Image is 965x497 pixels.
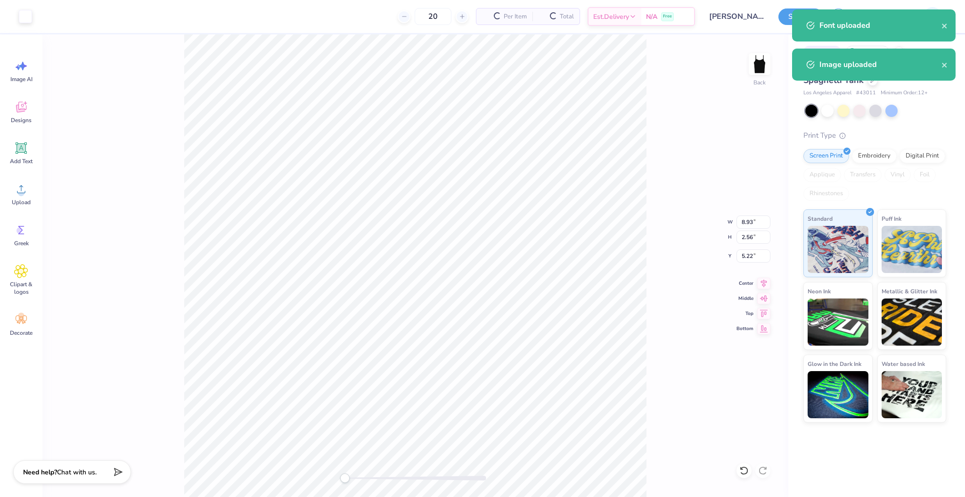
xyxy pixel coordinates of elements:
span: Metallic & Glitter Ink [882,286,937,296]
span: Greek [14,240,29,247]
div: Print Type [803,130,946,141]
a: [PERSON_NAME] [859,7,946,26]
button: Save [778,8,823,25]
span: Minimum Order: 12 + [881,89,928,97]
span: N/A [646,12,657,22]
img: Water based Ink [882,371,942,418]
div: Embroidery [852,149,897,163]
span: Neon Ink [808,286,831,296]
span: Image AI [10,75,33,83]
button: close [941,59,948,70]
img: Neon Ink [808,298,868,346]
div: Applique [803,168,841,182]
input: – – [415,8,451,25]
span: Center [736,280,753,287]
span: Water based Ink [882,359,925,369]
img: Standard [808,226,868,273]
span: Decorate [10,329,33,337]
div: Screen Print [803,149,849,163]
span: Total [560,12,574,22]
span: Bottom [736,325,753,332]
div: Foil [914,168,936,182]
span: Est. Delivery [593,12,629,22]
span: Upload [12,199,31,206]
img: Josephine Amber Orros [923,7,942,26]
div: Image uploaded [819,59,941,70]
span: Clipart & logos [6,281,37,296]
div: Vinyl [884,168,911,182]
div: Font uploaded [819,20,941,31]
span: # 43011 [856,89,876,97]
div: Digital Print [900,149,945,163]
span: Add Text [10,157,33,165]
span: Standard [808,214,833,224]
div: Back [753,78,766,87]
span: Puff Ink [882,214,901,224]
img: Back [750,55,769,74]
span: Free [663,13,672,20]
span: Glow in the Dark Ink [808,359,861,369]
span: Top [736,310,753,317]
span: Designs [11,116,32,124]
div: Rhinestones [803,187,849,201]
img: Puff Ink [882,226,942,273]
span: Per Item [504,12,527,22]
span: Middle [736,295,753,302]
strong: Need help? [23,468,57,477]
div: Transfers [844,168,882,182]
span: Chat with us. [57,468,97,477]
img: Metallic & Glitter Ink [882,298,942,346]
img: Glow in the Dark Ink [808,371,868,418]
div: Accessibility label [340,473,350,483]
input: Untitled Design [702,7,771,26]
button: close [941,20,948,31]
span: Los Angeles Apparel [803,89,851,97]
